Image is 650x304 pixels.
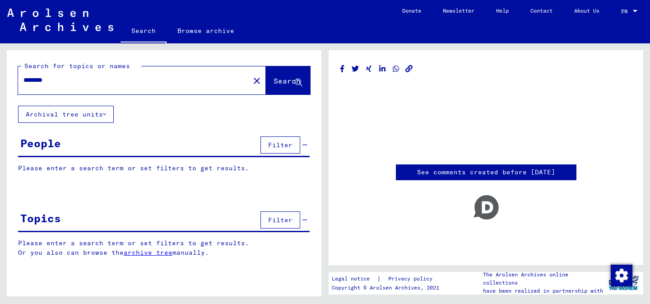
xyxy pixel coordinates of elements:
[417,168,555,177] a: See comments created before [DATE]
[18,106,114,123] button: Archival tree units
[391,63,401,75] button: Share on WhatsApp
[611,265,632,286] img: Change consent
[332,274,443,284] div: |
[381,274,443,284] a: Privacy policy
[364,63,374,75] button: Share on Xing
[351,63,360,75] button: Share on Twitter
[260,136,300,154] button: Filter
[610,264,632,286] div: Change consent
[251,75,262,86] mat-icon: close
[483,287,604,295] p: have been realized in partnership with
[167,20,245,42] a: Browse archive
[248,71,266,89] button: Clear
[124,248,172,257] a: archive tree
[24,62,130,70] mat-label: Search for topics or names
[274,76,301,85] span: Search
[268,216,292,224] span: Filter
[20,210,61,226] div: Topics
[20,135,61,151] div: People
[266,66,310,94] button: Search
[404,63,414,75] button: Copy link
[338,63,347,75] button: Share on Facebook
[621,8,631,14] span: EN
[7,9,113,31] img: Arolsen_neg.svg
[260,211,300,229] button: Filter
[378,63,387,75] button: Share on LinkedIn
[18,164,310,173] p: Please enter a search term or set filters to get results.
[268,141,292,149] span: Filter
[18,239,310,257] p: Please enter a search term or set filters to get results. Or you also can browse the manually.
[483,271,604,287] p: The Arolsen Archives online collections
[607,271,641,294] img: yv_logo.png
[332,284,443,292] p: Copyright © Arolsen Archives, 2021
[121,20,167,43] a: Search
[332,274,377,284] a: Legal notice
